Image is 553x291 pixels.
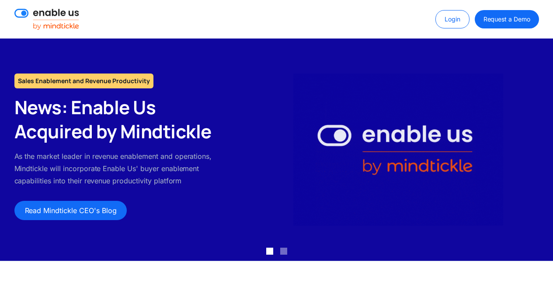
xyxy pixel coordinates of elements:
[266,248,273,255] div: Show slide 1 of 2
[435,10,470,28] a: Login
[475,10,539,28] a: Request a Demo
[14,201,127,220] a: Read Mindtickle CEO's Blog
[518,39,553,261] div: next slide
[14,95,223,143] h2: News: Enable Us Acquired by Mindtickle
[293,74,503,226] img: Enable Us by Mindtickle
[280,248,287,255] div: Show slide 2 of 2
[14,150,223,187] p: As the market leader in revenue enablement and operations, Mindtickle will incorporate Enable Us'...
[14,74,153,88] h1: Sales Enablement and Revenue Productivity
